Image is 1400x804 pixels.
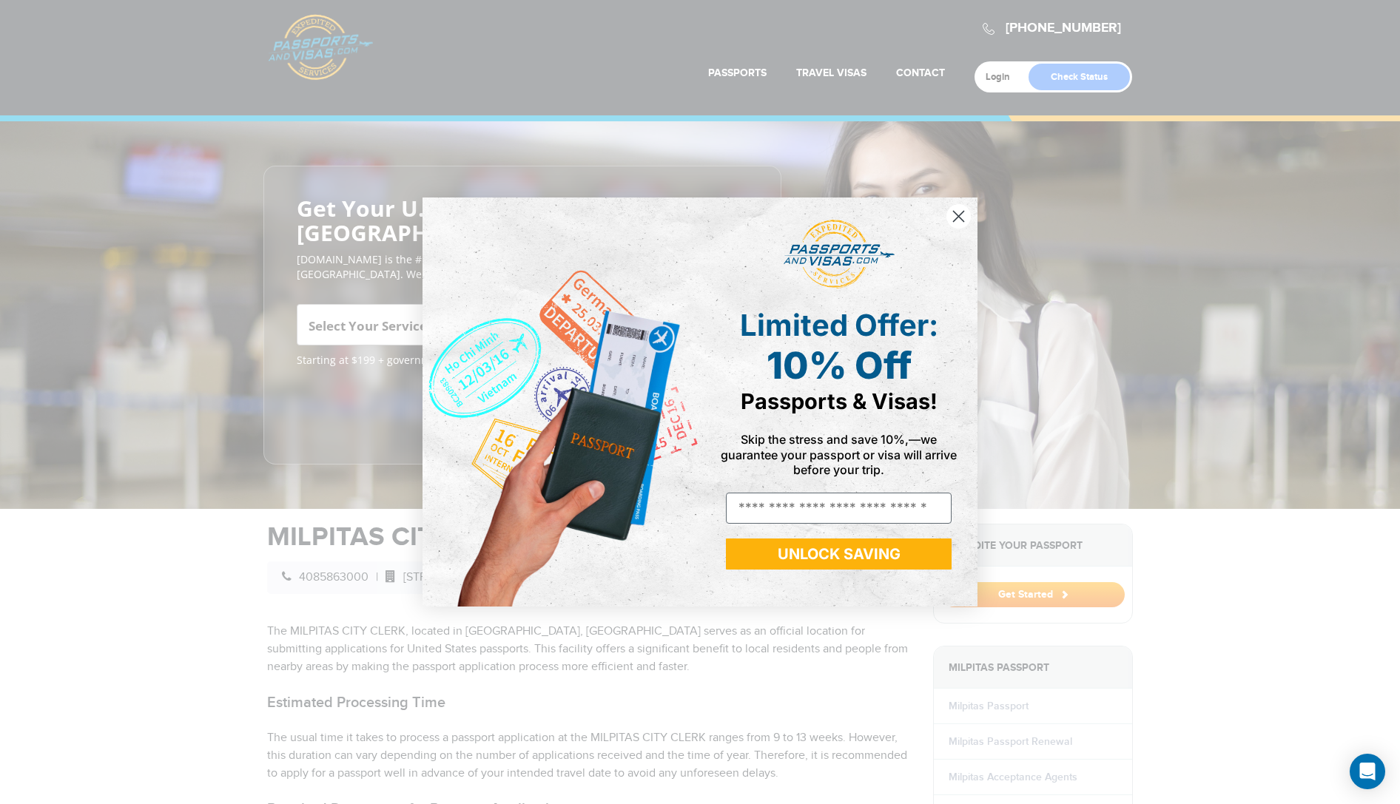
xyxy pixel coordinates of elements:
button: Close dialog [946,203,972,229]
button: UNLOCK SAVING [726,538,952,570]
span: Skip the stress and save 10%,—we guarantee your passport or visa will arrive before your trip. [721,432,957,476]
div: Open Intercom Messenger [1350,754,1385,789]
span: Passports & Visas! [741,388,938,414]
img: de9cda0d-0715-46ca-9a25-073762a91ba7.png [423,197,700,607]
img: passports and visas [784,220,895,289]
span: Limited Offer: [740,307,938,343]
span: 10% Off [767,343,912,388]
